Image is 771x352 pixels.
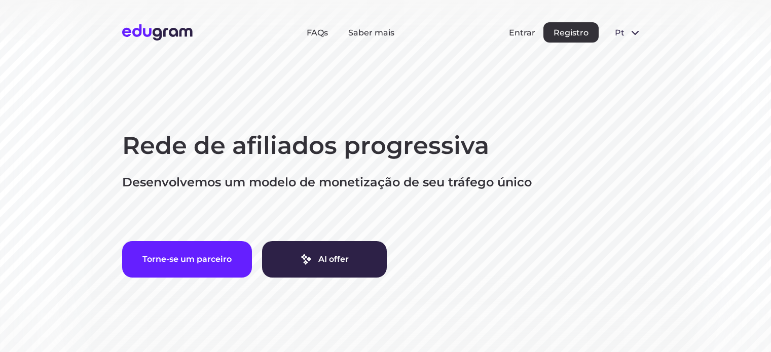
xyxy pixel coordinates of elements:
[615,28,625,37] span: pt
[543,22,599,43] button: Registro
[122,174,649,190] p: Desenvolvemos um modelo de monetização de seu tráfego único
[122,241,252,278] button: Torne-se um parceiro
[509,28,535,37] button: Entrar
[262,241,387,278] a: AI offer
[122,24,193,41] img: Edugram Logo
[307,28,328,37] a: FAQs
[607,22,649,43] button: pt
[122,130,649,162] h1: Rede de afiliados progressiva
[348,28,394,37] a: Saber mais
